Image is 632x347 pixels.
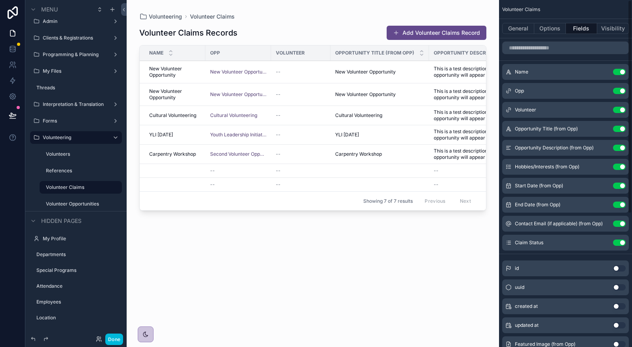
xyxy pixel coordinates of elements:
button: Fields [566,23,598,34]
span: Opp [515,88,524,94]
span: Start Date (from Opp) [515,183,563,189]
label: Volunteer Opportunities [46,201,117,207]
span: Hobbies/Interests (from Opp) [515,164,579,170]
span: Name [149,50,163,56]
label: Employees [36,299,117,305]
label: Volunteers [46,151,117,157]
span: Volunteer Claims [502,6,540,13]
label: Interpretation & Translation [43,101,106,107]
span: Contact Email (if applicable) (from Opp) [515,221,603,227]
span: Volunteer [515,107,536,113]
button: General [502,23,534,34]
label: Departments [36,251,117,258]
label: Special Programs [36,267,117,273]
label: My Files [43,68,106,74]
label: Clients & Registrations [43,35,106,41]
label: Attendance [36,283,117,289]
span: Opportunity Title (from Opp) [335,50,414,56]
label: My Profile [43,236,117,242]
label: Forms [43,118,106,124]
button: Visibility [597,23,629,34]
span: created at [515,303,538,309]
label: Threads [36,85,117,91]
span: uuid [515,284,524,290]
span: Menu [41,6,58,13]
span: End Date (from Opp) [515,202,560,208]
span: Opportunity Description (from Opp) [434,50,532,56]
label: Volunteering [43,134,106,141]
label: Volunteer Claims [46,184,117,190]
span: Name [515,69,528,75]
span: Showing 7 of 7 results [363,198,413,204]
button: Options [534,23,566,34]
label: Location [36,315,117,321]
span: id [515,265,519,272]
span: Opportunity Description (from Opp) [515,145,594,151]
span: Volunteer [276,50,305,56]
label: Programming & Planning [43,51,106,58]
button: Done [105,334,123,345]
label: Admin [43,18,106,25]
label: References [46,168,117,174]
span: Claim Status [515,240,543,246]
span: updated at [515,322,539,328]
span: Hidden pages [41,217,82,225]
span: Opportunity Title (from Opp) [515,126,578,132]
span: Opp [210,50,220,56]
